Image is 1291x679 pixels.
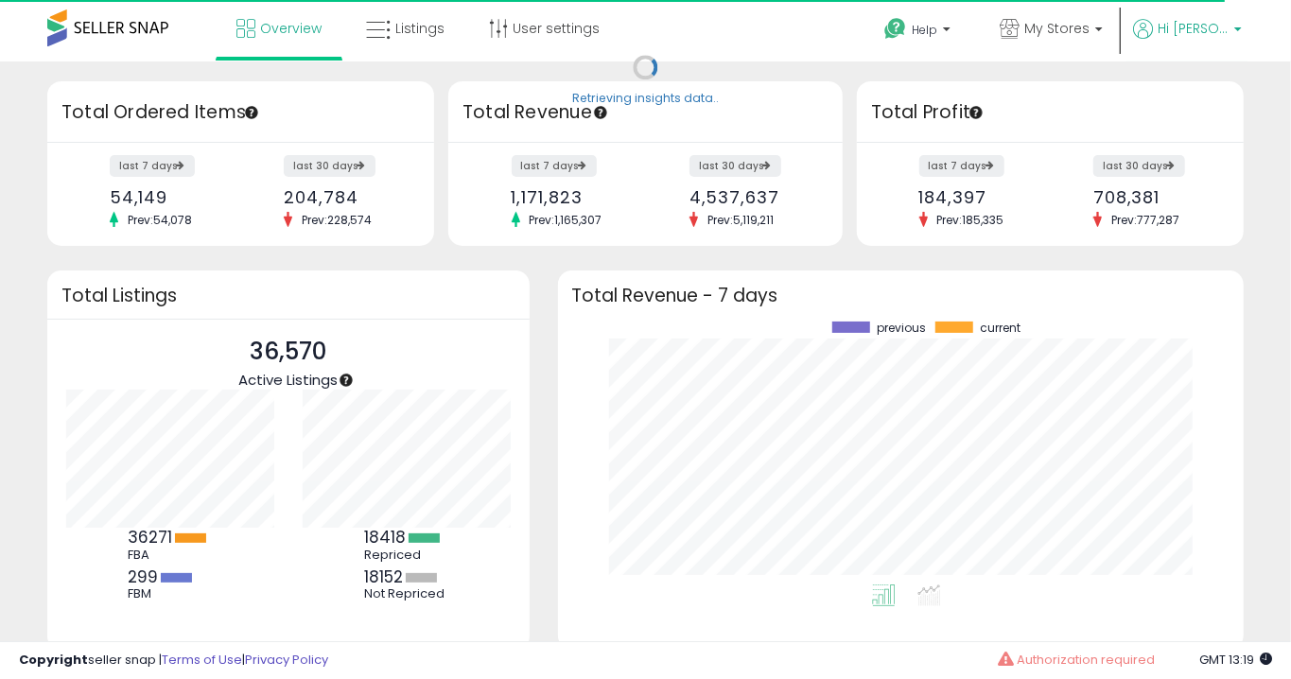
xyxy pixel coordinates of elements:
div: 4,537,637 [689,187,810,207]
p: 36,570 [238,334,338,370]
b: 36271 [128,526,172,548]
span: Prev: 228,574 [292,212,381,228]
b: 18152 [364,566,403,588]
span: Hi [PERSON_NAME] [1158,19,1229,38]
h3: Total Revenue - 7 days [572,288,1230,303]
a: Hi [PERSON_NAME] [1133,19,1242,61]
span: Prev: 54,078 [118,212,201,228]
span: Prev: 185,335 [928,212,1014,228]
label: last 7 days [512,155,597,177]
a: Help [869,3,969,61]
a: Terms of Use [162,651,242,669]
div: 184,397 [919,187,1037,207]
span: Help [912,22,937,38]
h3: Total Revenue [462,99,829,126]
div: seller snap | | [19,652,328,670]
div: Tooltip anchor [338,372,355,389]
h3: Total Listings [61,288,515,303]
b: 18418 [364,526,406,548]
label: last 30 days [1093,155,1185,177]
a: Privacy Policy [245,651,328,669]
span: Overview [260,19,322,38]
span: previous [877,322,926,335]
div: Repriced [364,548,449,563]
div: Tooltip anchor [968,104,985,121]
div: 204,784 [284,187,401,207]
div: 54,149 [110,187,227,207]
div: FBM [128,586,213,601]
span: Prev: 777,287 [1102,212,1189,228]
div: Tooltip anchor [592,104,609,121]
span: Listings [395,19,445,38]
label: last 7 days [110,155,195,177]
span: Authorization required [1018,651,1156,669]
h3: Total Ordered Items [61,99,420,126]
span: Prev: 1,165,307 [520,212,612,228]
span: 2025-08-10 13:19 GMT [1199,651,1272,669]
h3: Total Profit [871,99,1230,126]
label: last 7 days [919,155,1004,177]
i: Get Help [883,17,907,41]
label: last 30 days [689,155,781,177]
div: Retrieving insights data.. [572,91,719,108]
div: FBA [128,548,213,563]
label: last 30 days [284,155,375,177]
b: 299 [128,566,158,588]
div: Not Repriced [364,586,449,601]
span: Active Listings [238,370,338,390]
div: Tooltip anchor [243,104,260,121]
div: 708,381 [1093,187,1211,207]
span: My Stores [1024,19,1090,38]
span: current [980,322,1021,335]
div: 1,171,823 [512,187,632,207]
span: Prev: 5,119,211 [698,212,783,228]
strong: Copyright [19,651,88,669]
